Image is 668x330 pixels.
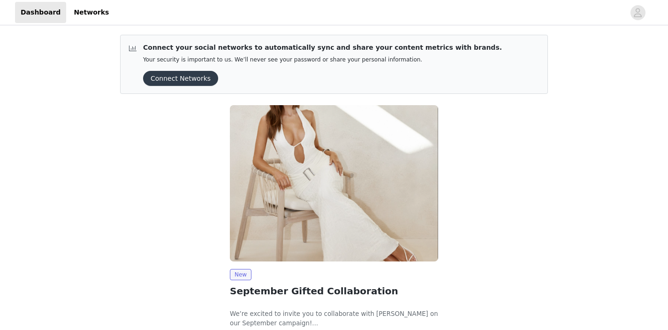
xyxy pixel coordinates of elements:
[230,310,438,327] span: We’re excited to invite you to collaborate with [PERSON_NAME] on our September campaign!
[143,43,502,53] p: Connect your social networks to automatically sync and share your content metrics with brands.
[15,2,66,23] a: Dashboard
[68,2,114,23] a: Networks
[143,71,218,86] button: Connect Networks
[633,5,642,20] div: avatar
[230,105,438,261] img: Peppermayo EU
[143,56,502,63] p: Your security is important to us. We’ll never see your password or share your personal information.
[230,269,251,280] span: New
[230,284,438,298] h2: September Gifted Collaboration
